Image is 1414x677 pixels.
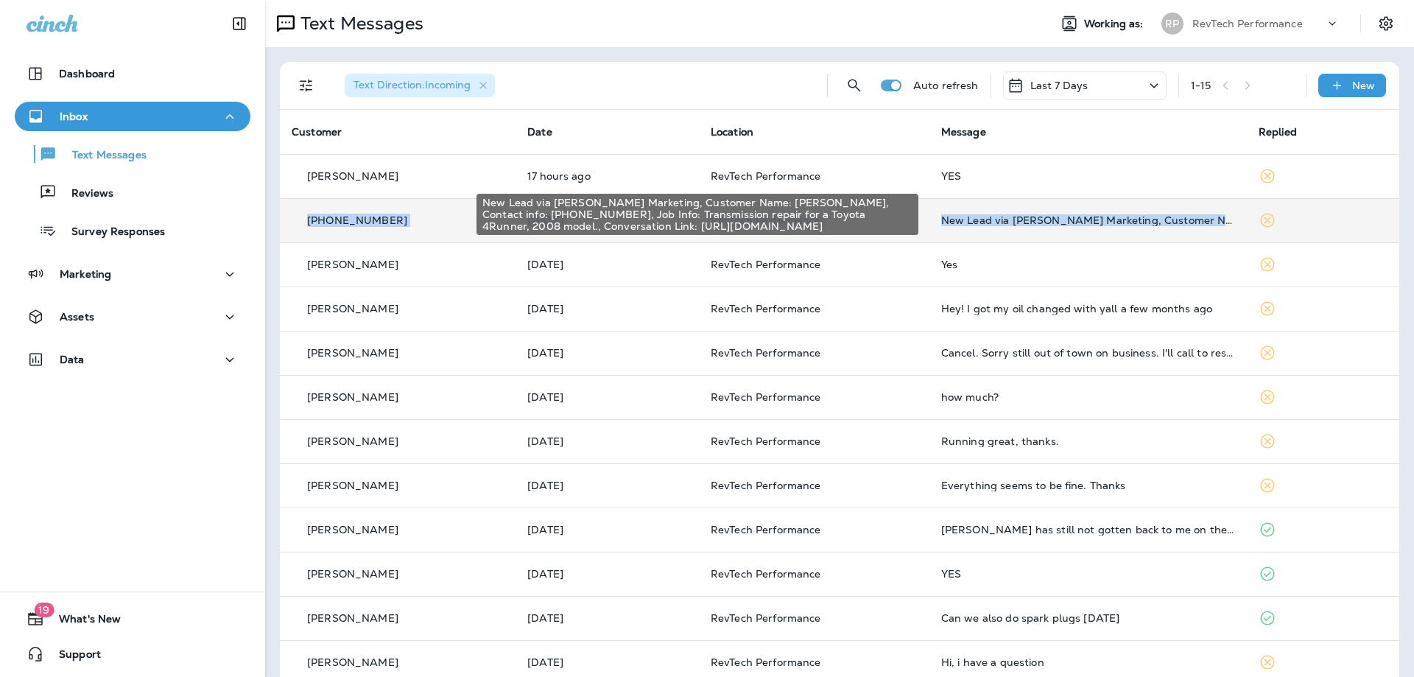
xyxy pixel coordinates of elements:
[527,347,687,359] p: Sep 14, 2025 11:18 AM
[527,524,687,536] p: Sep 11, 2025 11:28 AM
[941,612,1235,624] div: Can we also do spark plugs tomorrow
[15,259,250,289] button: Marketing
[307,170,398,182] p: [PERSON_NAME]
[711,302,821,315] span: RevTech Performance
[34,603,54,617] span: 19
[15,302,250,332] button: Assets
[941,568,1235,580] div: YES
[307,524,398,536] p: [PERSON_NAME]
[840,71,869,100] button: Search Messages
[941,170,1235,182] div: YES
[941,391,1235,403] div: how much?
[307,480,398,491] p: [PERSON_NAME]
[941,524,1235,536] div: Antonio has still not gotten back to me on the transmission synchronizer repair.
[307,568,398,580] p: [PERSON_NAME]
[307,435,398,447] p: [PERSON_NAME]
[913,80,979,91] p: Auto refresh
[1084,18,1147,30] span: Working as:
[527,656,687,668] p: Sep 10, 2025 11:35 AM
[941,480,1235,491] div: Everything seems to be fine. Thanks
[941,214,1235,226] div: New Lead via Merrick Marketing, Customer Name: Steve Schmidt, Contact info: 7038631145, Job Info:...
[307,214,407,226] p: [PHONE_NUMBER]
[57,225,165,239] p: Survey Responses
[711,479,821,492] span: RevTech Performance
[711,258,821,271] span: RevTech Performance
[527,391,687,403] p: Sep 13, 2025 11:48 AM
[60,111,88,122] p: Inbox
[57,149,147,163] p: Text Messages
[59,68,115,80] p: Dashboard
[307,259,398,270] p: [PERSON_NAME]
[60,354,85,365] p: Data
[941,656,1235,668] div: Hi, i have a question
[15,102,250,131] button: Inbox
[292,71,321,100] button: Filters
[527,259,687,270] p: Sep 14, 2025 11:44 AM
[15,639,250,669] button: Support
[219,9,260,38] button: Collapse Sidebar
[527,568,687,580] p: Sep 10, 2025 08:08 PM
[711,125,753,138] span: Location
[307,347,398,359] p: [PERSON_NAME]
[711,346,821,359] span: RevTech Performance
[1192,18,1303,29] p: RevTech Performance
[345,74,495,97] div: Text Direction:Incoming
[711,567,821,580] span: RevTech Performance
[295,13,423,35] p: Text Messages
[60,311,94,323] p: Assets
[941,303,1235,315] div: Hey! I got my oil changed with yall a few months ago
[44,613,121,631] span: What's New
[711,169,821,183] span: RevTech Performance
[527,612,687,624] p: Sep 10, 2025 05:00 PM
[711,656,821,669] span: RevTech Performance
[15,59,250,88] button: Dashboard
[527,170,687,182] p: Sep 15, 2025 04:12 PM
[711,611,821,625] span: RevTech Performance
[1161,13,1183,35] div: RP
[941,347,1235,359] div: Cancel. Sorry still out of town on business. I'll call to reschedule when I'm back in town.
[60,268,111,280] p: Marketing
[527,125,552,138] span: Date
[527,303,687,315] p: Sep 14, 2025 11:44 AM
[711,435,821,448] span: RevTech Performance
[15,177,250,208] button: Reviews
[941,125,986,138] span: Message
[307,391,398,403] p: [PERSON_NAME]
[527,480,687,491] p: Sep 12, 2025 09:17 AM
[941,435,1235,447] div: Running great, thanks.
[292,125,342,138] span: Customer
[307,612,398,624] p: [PERSON_NAME]
[15,138,250,169] button: Text Messages
[941,259,1235,270] div: Yes
[1030,80,1088,91] p: Last 7 Days
[1352,80,1375,91] p: New
[1259,125,1297,138] span: Replied
[711,523,821,536] span: RevTech Performance
[1373,10,1399,37] button: Settings
[353,78,471,91] span: Text Direction : Incoming
[307,303,398,315] p: [PERSON_NAME]
[711,390,821,404] span: RevTech Performance
[57,187,113,201] p: Reviews
[307,656,398,668] p: [PERSON_NAME]
[1191,80,1211,91] div: 1 - 15
[44,648,101,666] span: Support
[15,215,250,246] button: Survey Responses
[527,435,687,447] p: Sep 13, 2025 11:48 AM
[15,345,250,374] button: Data
[476,194,918,235] div: New Lead via [PERSON_NAME] Marketing, Customer Name: [PERSON_NAME], Contact info: [PHONE_NUMBER],...
[15,604,250,634] button: 19What's New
